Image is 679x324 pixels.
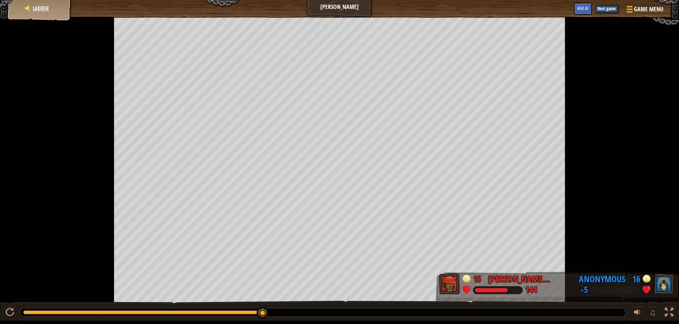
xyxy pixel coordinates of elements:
[634,5,663,14] span: Game Menu
[33,5,49,12] span: Ladder
[3,306,17,320] button: ⌘ + P: Play
[31,5,49,12] a: Ladder
[621,3,667,18] button: Game Menu
[574,3,592,15] button: Ask AI
[488,273,553,286] div: [PERSON_NAME].Pazheparampil 101753
[577,5,588,11] span: Ask AI
[648,306,659,320] button: ♫
[439,273,461,294] img: thang_avatar_frame.png
[652,273,674,294] img: thang_avatar_frame.png
[649,307,656,317] span: ♫
[630,273,640,282] div: 16
[473,273,483,282] div: 15
[662,306,676,320] button: Toggle fullscreen
[525,286,537,294] div: 144
[579,273,625,286] div: Anonymous
[595,5,618,13] button: Next game
[632,306,645,320] button: Adjust volume
[581,286,588,294] div: -5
